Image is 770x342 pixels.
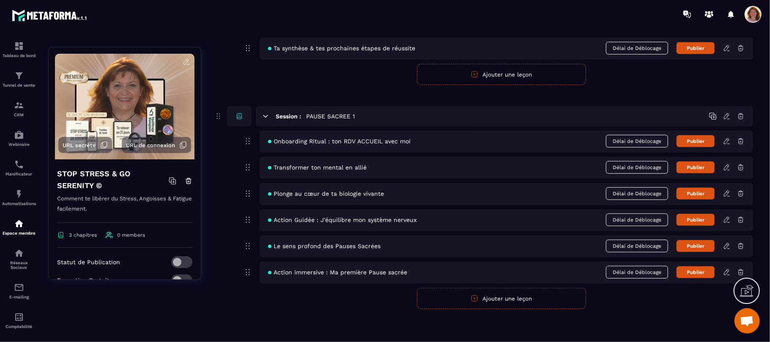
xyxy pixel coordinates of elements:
[2,153,36,183] a: schedulerschedulerPlanificateur
[14,312,24,322] img: accountant
[268,243,381,249] span: Le sens profond des Pauses Sacrées
[677,42,715,54] button: Publier
[2,53,36,58] p: Tableau de bord
[2,112,36,117] p: CRM
[14,282,24,293] img: email
[122,137,191,153] button: URL de connexion
[2,212,36,242] a: automationsautomationsEspace membre
[126,142,175,148] span: URL de connexion
[57,194,192,223] p: Comment te libérer du Stress, Angoisses & Fatigue facilement.
[606,161,668,174] span: Délai de Déblocage
[677,214,715,226] button: Publier
[606,42,668,55] span: Délai de Déblocage
[14,71,24,81] img: formation
[14,100,24,110] img: formation
[268,190,384,197] span: Plonge au cœur de ta biologie vivante
[734,308,760,334] a: Ouvrir le chat
[117,232,145,238] span: 0 members
[2,64,36,94] a: formationformationTunnel de vente
[57,259,120,265] p: Statut de Publication
[12,8,88,23] img: logo
[14,41,24,51] img: formation
[268,45,415,52] span: Ta synthèse & tes prochaines étapes de réussite
[14,219,24,229] img: automations
[2,276,36,306] a: emailemailE-mailing
[2,172,36,176] p: Planificateur
[606,135,668,148] span: Délai de Déblocage
[55,54,195,159] img: background
[2,295,36,299] p: E-mailing
[606,240,668,252] span: Délai de Déblocage
[268,164,367,171] span: Transformer ton mental en allié
[2,35,36,64] a: formationformationTableau de bord
[306,112,355,120] h5: PAUSE SACREE 1
[14,130,24,140] img: automations
[2,260,36,270] p: Réseaux Sociaux
[2,142,36,147] p: Webinaire
[677,161,715,173] button: Publier
[677,135,715,147] button: Publier
[606,266,668,279] span: Délai de Déblocage
[276,113,301,120] h6: Session :
[14,159,24,170] img: scheduler
[2,123,36,153] a: automationsautomationsWebinaire
[268,138,411,145] span: Onboarding Ritual : ton RDV ACCUEIL avec moi
[677,188,715,200] button: Publier
[57,277,110,284] p: Formation Gratuit
[606,213,668,226] span: Délai de Déblocage
[2,306,36,335] a: accountantaccountantComptabilité
[268,269,407,276] span: Action immersive : Ma première Pause sacrée
[417,64,586,85] button: Ajouter une leçon
[2,83,36,88] p: Tunnel de vente
[2,231,36,235] p: Espace membre
[417,288,586,309] button: Ajouter une leçon
[2,183,36,212] a: automationsautomationsAutomatisations
[2,324,36,329] p: Comptabilité
[57,168,169,192] h4: STOP STRESS & GO SERENITY ©
[58,137,112,153] button: URL secrète
[606,187,668,200] span: Délai de Déblocage
[677,240,715,252] button: Publier
[268,216,417,223] span: Action Guidée : J'équilibre mon système nerveux
[63,142,96,148] span: URL secrète
[2,94,36,123] a: formationformationCRM
[69,232,97,238] span: 3 chapitres
[14,189,24,199] img: automations
[2,201,36,206] p: Automatisations
[2,242,36,276] a: social-networksocial-networkRéseaux Sociaux
[677,266,715,278] button: Publier
[14,248,24,258] img: social-network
